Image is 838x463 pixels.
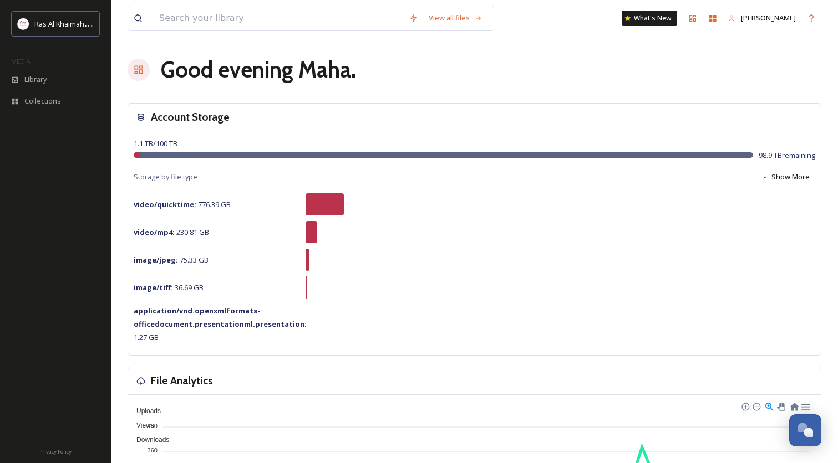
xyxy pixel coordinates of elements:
span: 1.1 TB / 100 TB [134,138,177,148]
span: 36.69 GB [134,282,204,292]
h3: Account Storage [151,109,230,125]
span: 1.27 GB [134,306,307,342]
tspan: 450 [148,422,158,429]
strong: video/mp4 : [134,227,175,237]
tspan: 360 [148,447,158,454]
span: 75.33 GB [134,255,209,265]
span: Uploads [128,407,161,415]
input: Search your library [154,6,403,30]
button: Open Chat [789,414,821,446]
span: Library [24,74,47,85]
strong: image/tiff : [134,282,173,292]
span: Privacy Policy [39,448,72,455]
div: Menu [800,401,810,410]
a: View all files [423,7,488,29]
span: Storage by file type [134,172,197,182]
span: [PERSON_NAME] [741,13,796,23]
span: Views [128,421,154,429]
h1: Good evening Maha . [161,53,356,86]
span: 98.9 TB remaining [759,150,815,161]
h3: File Analytics [151,373,213,389]
div: Zoom Out [752,402,760,410]
div: Reset Zoom [789,401,799,410]
span: Ras Al Khaimah Tourism Development Authority [34,18,191,29]
strong: image/jpeg : [134,255,178,265]
a: Privacy Policy [39,444,72,457]
span: MEDIA [11,57,31,65]
strong: video/quicktime : [134,199,196,209]
div: Zoom In [741,402,749,410]
div: Selection Zoom [764,401,774,410]
button: Show More [756,166,815,188]
span: 776.39 GB [134,199,231,209]
a: [PERSON_NAME] [723,7,801,29]
div: Panning [777,403,784,409]
span: 230.81 GB [134,227,209,237]
span: Collections [24,96,61,106]
a: What's New [622,11,677,26]
strong: application/vnd.openxmlformats-officedocument.presentationml.presentation : [134,306,307,329]
span: Downloads [128,436,169,444]
img: Logo_RAKTDA_RGB-01.png [18,18,29,29]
